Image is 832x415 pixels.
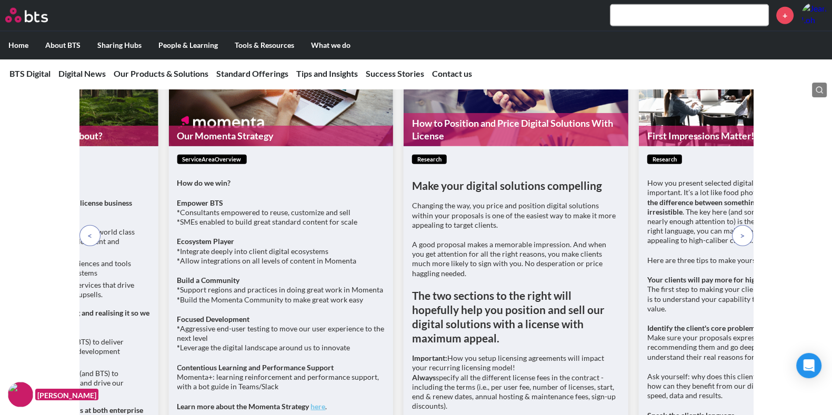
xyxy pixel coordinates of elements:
[432,68,472,78] a: Contact us
[168,126,393,146] a: Our Momenta Strategy
[366,68,424,78] a: Success Stories
[5,8,67,23] a: Go home
[177,315,385,353] p: Aggressive end-user testing to move our user experience to the next level Leverage the digital la...
[177,198,223,207] strong: Empower BTS
[776,7,794,24] a: +
[114,68,208,78] a: Our Products & Solutions
[647,275,820,284] strong: Your clients will pay more for higher perceived value.
[177,363,385,392] p: Momenta+: learning reinforcement and performance support, with a bot guide in Teams/Slack
[177,155,246,164] span: serviceAreaOverview
[89,32,150,59] label: Sharing Hubs
[412,201,620,230] p: Changing the way, you price and position digital solutions within your proposals is one of the ea...
[412,240,620,278] p: A good proposal makes a memorable impression. And when you get attention for all the right reason...
[412,353,447,362] strong: Important:
[37,32,89,59] label: About BTS
[8,382,33,407] img: F
[177,237,234,246] strong: Ecosystem Player
[35,389,98,401] figcaption: [PERSON_NAME]
[226,32,303,59] label: Tools & Resources
[177,276,239,285] strong: Build a Community
[412,179,602,192] strong: Make your digital solutions compelling
[58,68,106,78] a: Digital News
[412,353,620,411] p: How you setup licensing agreements will impact your recurring licensing model! specify all the di...
[296,68,358,78] a: Tips and Insights
[216,68,288,78] a: Standard Offerings
[9,68,51,78] a: BTS Digital
[177,363,334,372] strong: Contentious Learning and Performance Support
[647,155,682,164] span: research
[310,402,325,411] a: here
[412,155,447,164] span: research
[5,8,48,23] img: BTS Logo
[647,323,757,332] strong: Identify the client's core problem.
[404,113,628,146] a: How to Position and Price Digital Solutions With License
[177,198,385,227] p: Consultants empowered to reuse, customize and sell SMEs enabled to build great standard content f...
[150,32,226,59] label: People & Learning
[177,178,230,187] strong: How do we win?
[177,402,385,411] p: .
[177,237,385,266] p: Integrate deeply into client digital ecosystems Allow integrations on all levels of content in Mo...
[177,276,385,305] p: Support regions and practices in doing great work in Momenta Build the Momenta Community to make ...
[801,3,827,28] img: Jean Loh
[177,315,249,323] strong: Focused Development
[796,353,821,378] div: Open Intercom Messenger
[412,289,605,345] strong: The two sections to the right will hopefully help you position and sell our digital solutions wit...
[801,3,827,28] a: Profile
[177,402,309,411] strong: Learn more about the Momenta Strategy
[303,32,359,59] label: What we do
[412,373,436,382] strong: Always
